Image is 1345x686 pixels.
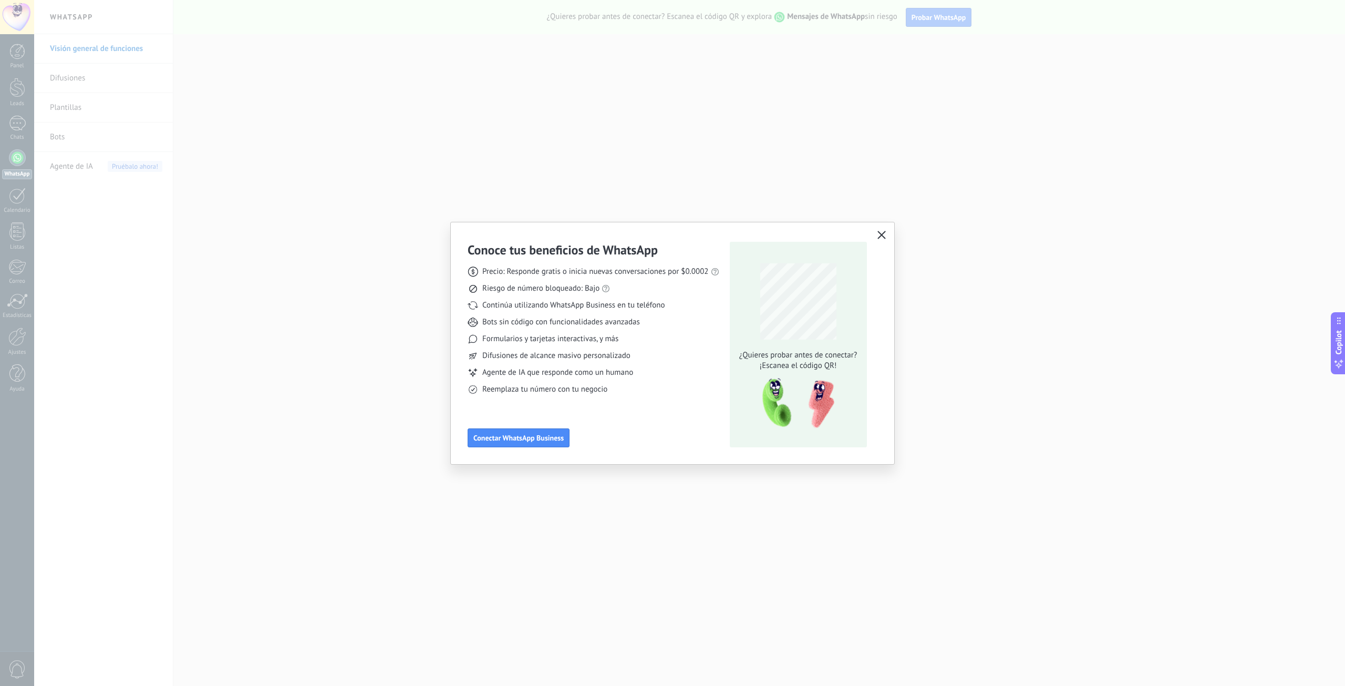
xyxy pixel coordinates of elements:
[468,428,570,447] button: Conectar WhatsApp Business
[468,242,658,258] h3: Conoce tus beneficios de WhatsApp
[1333,330,1344,354] span: Copilot
[736,350,860,361] span: ¿Quieres probar antes de conectar?
[482,267,709,277] span: Precio: Responde gratis o inicia nuevas conversaciones por $0.0002
[482,317,640,327] span: Bots sin código con funcionalidades avanzadas
[482,283,599,294] span: Riesgo de número bloqueado: Bajo
[482,351,630,361] span: Difusiones de alcance masivo personalizado
[482,334,618,344] span: Formularios y tarjetas interactivas, y más
[473,434,564,442] span: Conectar WhatsApp Business
[482,300,665,311] span: Continúa utilizando WhatsApp Business en tu teléfono
[753,375,836,432] img: qr-pic-1x.png
[482,384,607,395] span: Reemplaza tu número con tu negocio
[482,367,633,378] span: Agente de IA que responde como un humano
[736,361,860,371] span: ¡Escanea el código QR!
